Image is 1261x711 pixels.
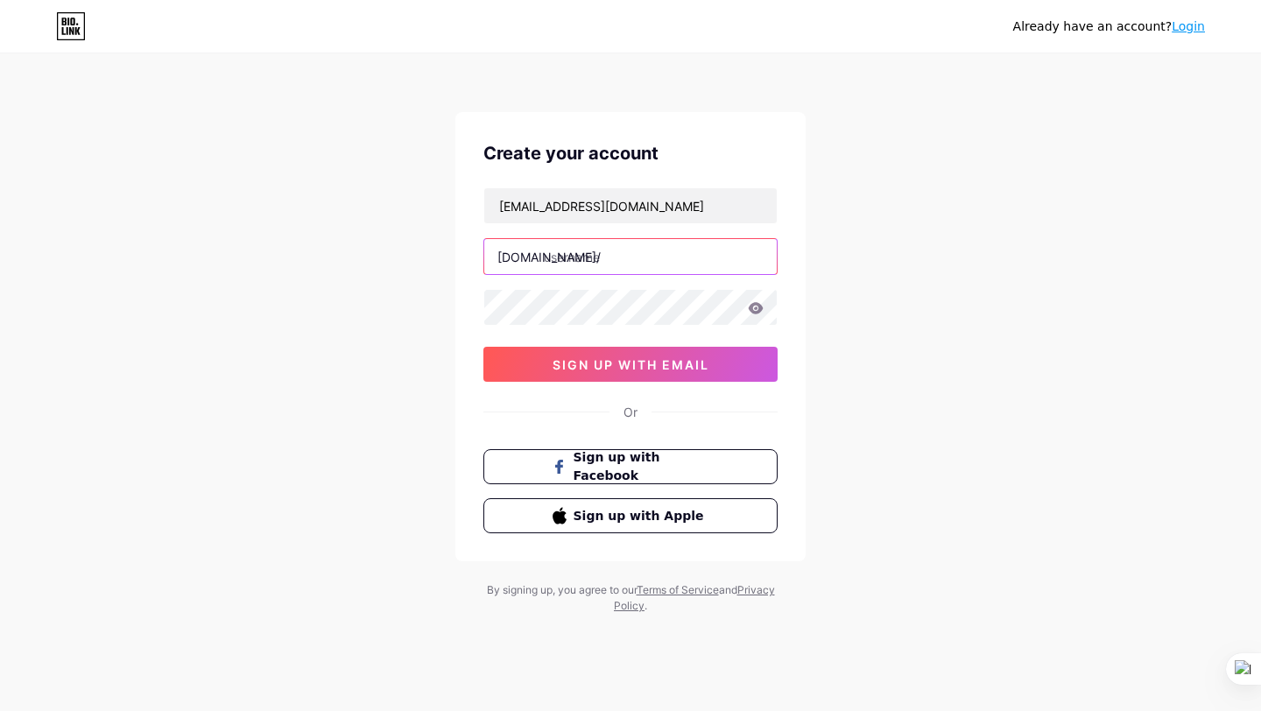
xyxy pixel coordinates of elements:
div: By signing up, you agree to our and . [482,582,779,614]
span: Sign up with Facebook [574,448,709,485]
div: Already have an account? [1013,18,1205,36]
span: sign up with email [553,357,709,372]
a: Login [1172,19,1205,33]
span: Sign up with Apple [574,507,709,525]
input: username [484,239,777,274]
button: Sign up with Facebook [483,449,778,484]
input: Email [484,188,777,223]
div: [DOMAIN_NAME]/ [497,248,601,266]
div: Or [623,403,638,421]
a: Terms of Service [637,583,719,596]
button: Sign up with Apple [483,498,778,533]
div: Create your account [483,140,778,166]
button: sign up with email [483,347,778,382]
